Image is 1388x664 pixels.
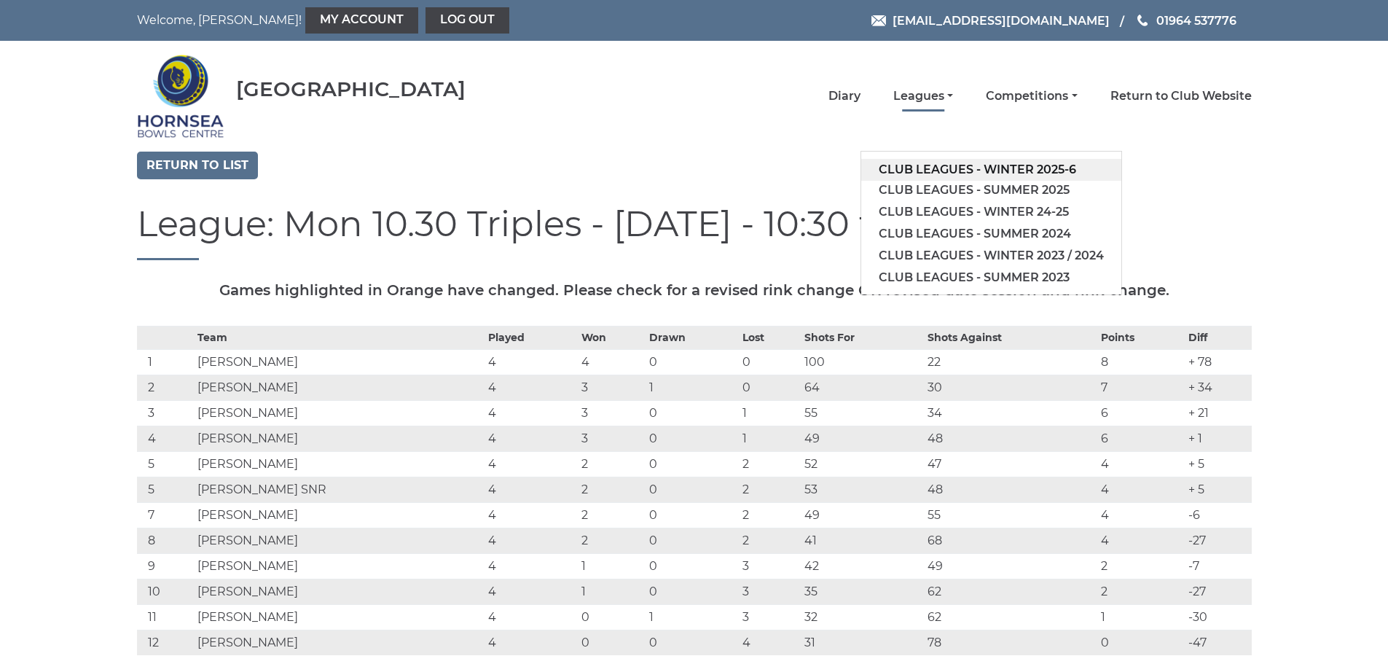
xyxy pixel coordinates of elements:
[578,604,646,630] td: 0
[578,375,646,400] td: 3
[1110,88,1252,104] a: Return to Club Website
[861,245,1121,267] a: Club leagues - Winter 2023 / 2024
[485,349,578,375] td: 4
[739,502,801,528] td: 2
[646,375,739,400] td: 1
[137,477,195,502] td: 5
[924,326,1098,349] th: Shots Against
[893,88,953,104] a: Leagues
[137,45,224,147] img: Hornsea Bowls Centre
[801,326,923,349] th: Shots For
[1185,604,1252,630] td: -30
[646,451,739,477] td: 0
[137,426,195,451] td: 4
[1156,13,1236,27] span: 01964 537776
[739,349,801,375] td: 0
[194,579,484,604] td: [PERSON_NAME]
[1185,477,1252,502] td: + 5
[137,502,195,528] td: 7
[924,553,1098,579] td: 49
[137,7,589,34] nav: Welcome, [PERSON_NAME]!
[485,553,578,579] td: 4
[924,502,1098,528] td: 55
[801,349,923,375] td: 100
[739,326,801,349] th: Lost
[578,477,646,502] td: 2
[485,502,578,528] td: 4
[739,604,801,630] td: 3
[986,88,1077,104] a: Competitions
[860,151,1122,295] ul: Leagues
[646,477,739,502] td: 0
[1185,528,1252,553] td: -27
[1097,553,1184,579] td: 2
[137,579,195,604] td: 10
[739,451,801,477] td: 2
[194,502,484,528] td: [PERSON_NAME]
[801,375,923,400] td: 64
[194,375,484,400] td: [PERSON_NAME]
[137,375,195,400] td: 2
[861,267,1121,289] a: Club leagues - Summer 2023
[1185,349,1252,375] td: + 78
[924,477,1098,502] td: 48
[924,579,1098,604] td: 62
[485,528,578,553] td: 4
[137,528,195,553] td: 8
[1097,326,1184,349] th: Points
[485,477,578,502] td: 4
[1097,400,1184,426] td: 6
[801,400,923,426] td: 55
[485,630,578,655] td: 4
[1097,579,1184,604] td: 2
[1097,426,1184,451] td: 6
[426,7,509,34] a: Log out
[578,553,646,579] td: 1
[1185,502,1252,528] td: -6
[739,426,801,451] td: 1
[801,426,923,451] td: 49
[194,553,484,579] td: [PERSON_NAME]
[1185,553,1252,579] td: -7
[739,400,801,426] td: 1
[871,12,1110,30] a: Email [EMAIL_ADDRESS][DOMAIN_NAME]
[801,553,923,579] td: 42
[137,553,195,579] td: 9
[646,528,739,553] td: 0
[924,630,1098,655] td: 78
[137,282,1252,298] h5: Games highlighted in Orange have changed. Please check for a revised rink change OR revised date ...
[646,502,739,528] td: 0
[871,15,886,26] img: Email
[137,630,195,655] td: 12
[801,451,923,477] td: 52
[924,528,1098,553] td: 68
[861,179,1121,201] a: Club leagues - Summer 2025
[924,375,1098,400] td: 30
[194,630,484,655] td: [PERSON_NAME]
[1097,477,1184,502] td: 4
[924,349,1098,375] td: 22
[194,477,484,502] td: [PERSON_NAME] SNR
[739,528,801,553] td: 2
[194,604,484,630] td: [PERSON_NAME]
[1097,375,1184,400] td: 7
[485,579,578,604] td: 4
[578,426,646,451] td: 3
[828,88,860,104] a: Diary
[924,451,1098,477] td: 47
[861,223,1121,245] a: Club leagues - Summer 2024
[801,604,923,630] td: 32
[861,159,1121,181] a: Club leagues - Winter 2025-6
[646,604,739,630] td: 1
[646,349,739,375] td: 0
[485,375,578,400] td: 4
[646,553,739,579] td: 0
[739,579,801,604] td: 3
[1137,15,1148,26] img: Phone us
[739,477,801,502] td: 2
[194,451,484,477] td: [PERSON_NAME]
[578,400,646,426] td: 3
[801,630,923,655] td: 31
[924,400,1098,426] td: 34
[1185,451,1252,477] td: + 5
